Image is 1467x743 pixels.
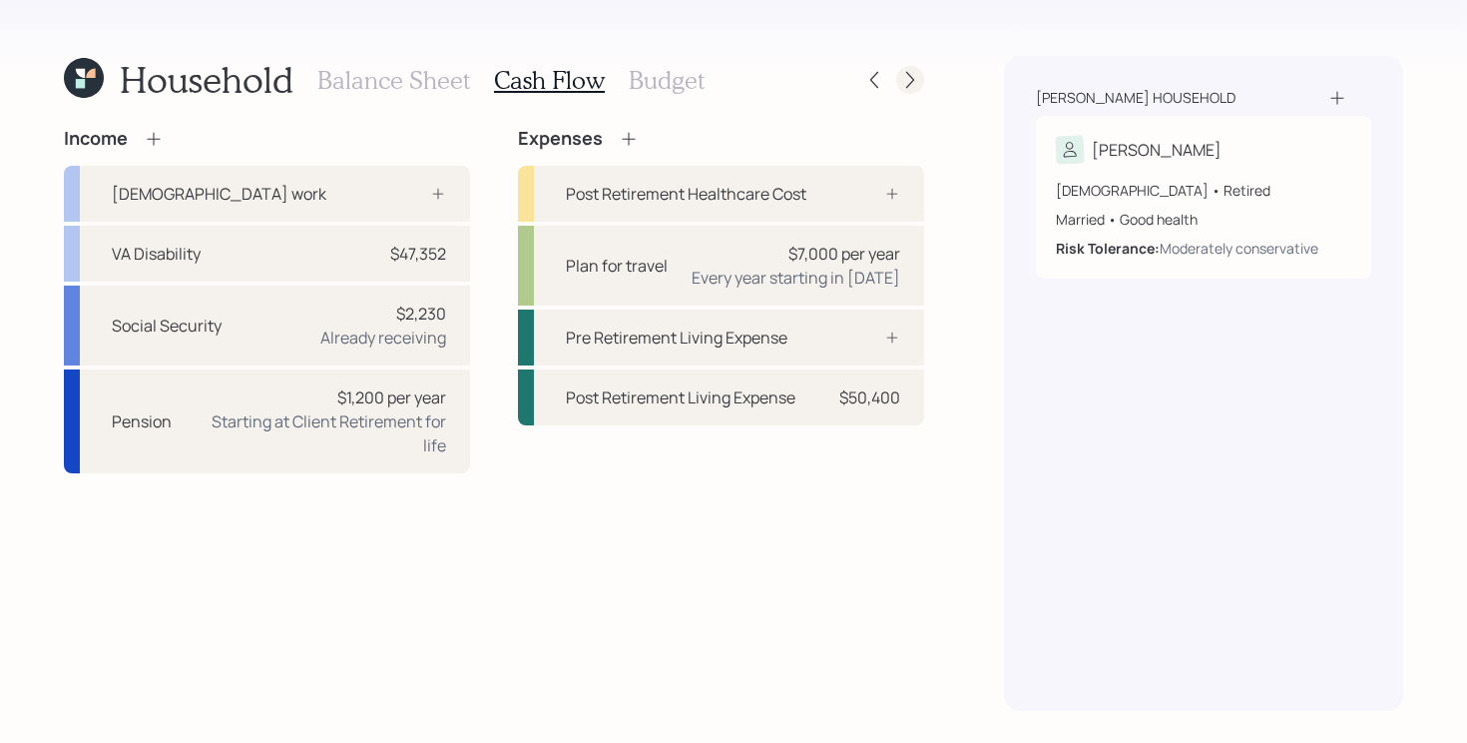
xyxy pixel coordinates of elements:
[566,385,795,409] div: Post Retirement Living Expense
[112,182,326,206] div: [DEMOGRAPHIC_DATA] work
[1056,180,1351,201] div: [DEMOGRAPHIC_DATA] • Retired
[1056,209,1351,230] div: Married • Good health
[788,242,900,266] div: $7,000 per year
[566,182,806,206] div: Post Retirement Healthcare Cost
[120,58,293,101] h1: Household
[494,66,605,95] h3: Cash Flow
[112,314,222,338] div: Social Security
[188,409,446,457] div: Starting at Client Retirement for life
[396,302,446,326] div: $2,230
[629,66,705,95] h3: Budget
[839,385,900,409] div: $50,400
[320,326,446,350] div: Already receiving
[390,242,446,266] div: $47,352
[317,66,470,95] h3: Balance Sheet
[112,409,172,433] div: Pension
[112,242,201,266] div: VA Disability
[566,254,668,278] div: Plan for travel
[692,266,900,290] div: Every year starting in [DATE]
[1160,238,1318,259] div: Moderately conservative
[566,326,787,350] div: Pre Retirement Living Expense
[1092,138,1222,162] div: [PERSON_NAME]
[1036,88,1235,108] div: [PERSON_NAME] household
[64,128,128,150] h4: Income
[337,385,446,409] div: $1,200 per year
[518,128,603,150] h4: Expenses
[1056,239,1160,258] b: Risk Tolerance:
